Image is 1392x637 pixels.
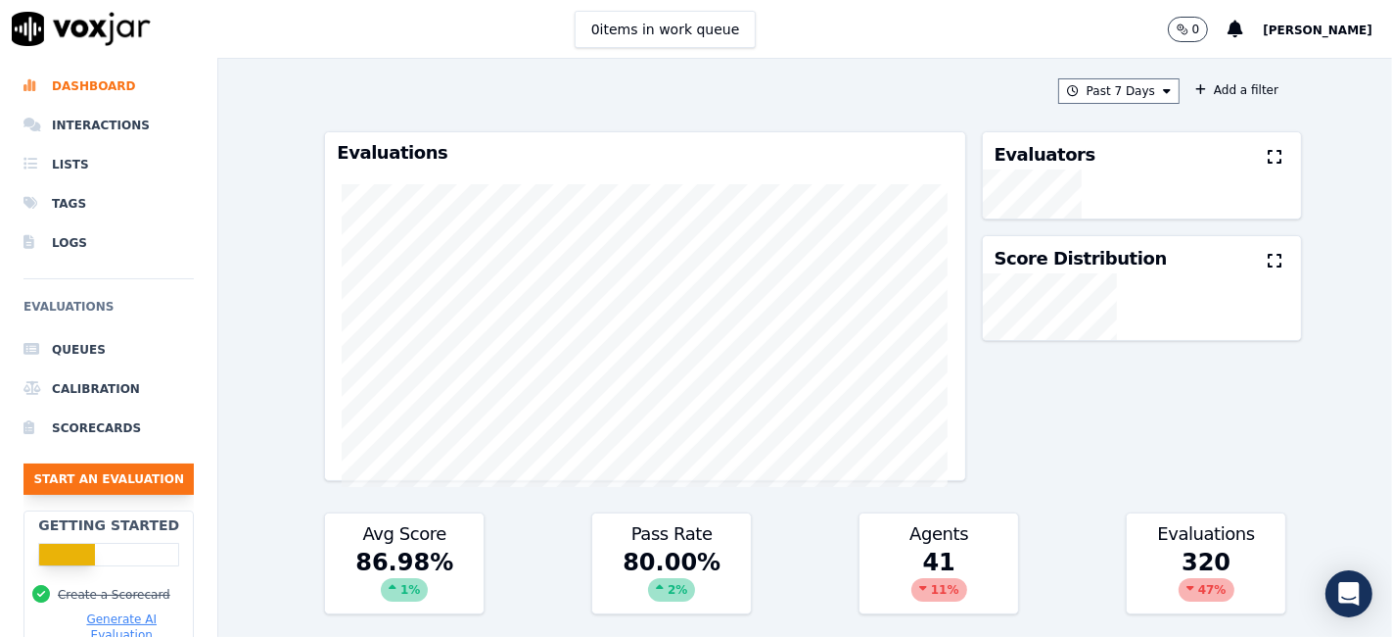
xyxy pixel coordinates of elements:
[592,547,751,613] div: 80.00 %
[337,525,472,543] h3: Avg Score
[1058,78,1180,104] button: Past 7 Days
[12,12,151,46] img: voxjar logo
[381,578,428,602] div: 1 %
[575,11,757,48] button: 0items in work queue
[648,578,695,602] div: 2 %
[23,409,194,448] a: Scorecards
[23,295,194,330] h6: Evaluations
[337,144,952,162] h3: Evaluations
[1187,78,1286,102] button: Add a filter
[1138,525,1274,543] h3: Evaluations
[1179,578,1234,602] div: 47 %
[1263,24,1372,37] span: [PERSON_NAME]
[859,547,1018,613] div: 41
[1168,17,1209,42] button: 0
[995,250,1167,268] h3: Score Distribution
[23,223,194,263] a: Logs
[23,184,194,223] a: Tags
[23,369,194,409] a: Calibration
[911,578,967,602] div: 11 %
[23,464,194,495] button: Start an Evaluation
[38,515,179,535] h2: Getting Started
[23,330,194,369] a: Queues
[23,67,194,106] a: Dashboard
[1325,570,1372,617] div: Open Intercom Messenger
[58,587,170,603] button: Create a Scorecard
[995,146,1095,164] h3: Evaluators
[1263,18,1392,41] button: [PERSON_NAME]
[23,145,194,184] a: Lists
[1168,17,1229,42] button: 0
[1127,547,1285,613] div: 320
[604,525,739,543] h3: Pass Rate
[23,106,194,145] a: Interactions
[325,547,484,613] div: 86.98 %
[1192,22,1200,37] p: 0
[871,525,1006,543] h3: Agents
